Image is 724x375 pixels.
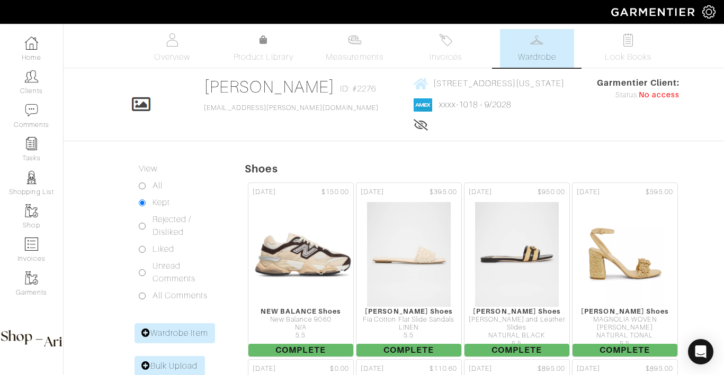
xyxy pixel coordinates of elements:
[538,187,565,197] span: $950.00
[153,196,170,209] label: Kept
[204,104,379,112] a: [EMAIL_ADDRESS][PERSON_NAME][DOMAIN_NAME]
[646,187,673,197] span: $595.00
[573,307,677,315] div: [PERSON_NAME] Shoes
[321,187,348,197] span: $150.00
[433,79,565,88] span: [STREET_ADDRESS][US_STATE]
[464,316,569,332] div: [PERSON_NAME] and Leather Slides
[430,364,457,374] span: $110.60
[573,332,677,340] div: NATURAL TONAL
[606,3,702,21] img: garmentier-logo-header-white-b43fb05a5012e4ada735d5af1a66efaba907eab6374d6393d1fbf88cb4ef424d.png
[530,33,543,47] img: wardrobe-487a4870c1b7c33e795ec22d11cfc2ed9d08956e64fb3008fe2437562e282088.svg
[464,344,569,356] span: Complete
[226,34,300,63] a: Product Library
[248,324,353,332] div: N/A
[245,162,724,175] h5: Shoes
[573,340,677,348] div: 5.5
[248,316,353,324] div: New Balance 9060
[356,332,461,340] div: 5.5
[475,202,559,307] img: ejmxBbVC3vpvZbG3VPgHfpVy
[340,83,376,95] span: ID: #2276
[204,77,335,96] a: [PERSON_NAME]
[591,29,665,68] a: Look Books
[330,364,348,374] span: $0.00
[25,171,38,184] img: stylists-icon-eb353228a002819b7ec25b43dbf5f0378dd9e0616d9560372ff212230b889e62.png
[464,307,569,315] div: [PERSON_NAME] Shoes
[577,364,600,374] span: [DATE]
[463,181,571,358] a: [DATE] $950.00 [PERSON_NAME] Shoes [PERSON_NAME] and Leather Slides NATURAL BLACK 5.5 Complete
[154,51,190,63] span: Overview
[646,364,673,374] span: $895.00
[153,243,174,255] label: Liked
[356,344,461,356] span: Complete
[25,104,38,117] img: comment-icon-a0a6a9ef722e966f86d9cbdc48e553b5cf19dbc54f86b18d962a5391bc8f6eb6.png
[430,51,462,63] span: Invoices
[367,202,451,307] img: KtsoXbLKqQdxe5S4NsRVLz6u
[573,344,677,356] span: Complete
[234,51,293,63] span: Product Library
[538,364,565,374] span: $895.00
[605,51,652,63] span: Look Books
[25,237,38,251] img: orders-icon-0abe47150d42831381b5fb84f609e132dff9fe21cb692f30cb5eec754e2cba89.png
[414,77,564,90] a: [STREET_ADDRESS][US_STATE]
[464,340,569,348] div: 5.5
[356,316,461,324] div: Fia Cotton Flat Slide Sandals
[500,29,574,68] a: Wardrobe
[248,307,353,315] div: NEW BALANCE Shoes
[326,51,383,63] span: Measurements
[247,181,355,358] a: [DATE] $150.00 NEW BALANCE Shoes New Balance 9060 N/A 5.5 Complete
[430,187,457,197] span: $395.00
[597,77,680,89] span: Garmentier Client:
[639,89,679,101] span: No access
[409,29,483,68] a: Invoices
[253,187,276,197] span: [DATE]
[233,202,368,307] img: V7kMxTKgLzigyDr39GCqCGbP
[348,33,361,47] img: measurements-466bbee1fd09ba9460f595b01e5d73f9e2bff037440d3c8f018324cb6cdf7a4a.svg
[355,181,463,358] a: [DATE] $395.00 [PERSON_NAME] Shoes Fia Cotton Flat Slide Sandals LINEN 5.5 Complete
[688,339,713,364] div: Open Intercom Messenger
[25,271,38,285] img: garments-icon-b7da505a4dc4fd61783c78ac3ca0ef83fa9d6f193b1c9dc38574b1d14d53ca28.png
[25,204,38,217] img: garments-icon-b7da505a4dc4fd61783c78ac3ca0ef83fa9d6f193b1c9dc38574b1d14d53ca28.png
[356,324,461,332] div: LINEN
[135,29,209,68] a: Overview
[597,89,680,101] div: Status:
[153,260,218,285] label: Unread Comments
[166,33,179,47] img: basicinfo-40fd8af6dae0f16599ec9e87c0ef1c0a1fdea2edbe929e3d69a839185d80c458.svg
[573,316,677,332] div: MAGNOLIA WOVEN [PERSON_NAME]
[253,364,276,374] span: [DATE]
[469,364,492,374] span: [DATE]
[621,33,634,47] img: todo-9ac3debb85659649dc8f770b8b6100bb5dab4b48dedcbae339e5042a72dfd3cc.svg
[25,36,38,50] img: dashboard-icon-dbcd8f5a0b271acd01030246c82b418ddd0df26cd7fceb0bd07c9910d44c42f6.png
[153,179,163,192] label: All
[702,5,716,19] img: gear-icon-white-bd11855cb880d31180b6d7d6211b90ccbf57a29d726f0c71d8c61bd08dd39cc2.png
[585,202,665,307] img: mUE2GtXJDCHcZRSE9xiHuoFB
[248,332,353,340] div: 5.5
[361,187,384,197] span: [DATE]
[139,162,159,175] label: View:
[248,344,353,356] span: Complete
[25,137,38,150] img: reminder-icon-8004d30b9f0a5d33ae49ab947aed9ed385cf756f9e5892f1edd6e32f2345188e.png
[518,51,556,63] span: Wardrobe
[469,187,492,197] span: [DATE]
[361,364,384,374] span: [DATE]
[577,187,600,197] span: [DATE]
[153,289,208,302] label: All Comments
[414,98,432,112] img: american_express-1200034d2e149cdf2cc7894a33a747db654cf6f8355cb502592f1d228b2ac700.png
[153,213,218,239] label: Rejected / Disliked
[439,33,452,47] img: orders-27d20c2124de7fd6de4e0e44c1d41de31381a507db9b33961299e4e07d508b8c.svg
[25,70,38,83] img: clients-icon-6bae9207a08558b7cb47a8932f037763ab4055f8c8b6bfacd5dc20c3e0201464.png
[356,307,461,315] div: [PERSON_NAME] Shoes
[464,332,569,340] div: NATURAL BLACK
[571,181,679,358] a: [DATE] $595.00 [PERSON_NAME] Shoes MAGNOLIA WOVEN [PERSON_NAME] NATURAL TONAL 5.5 Complete
[135,323,215,343] a: Wardrobe Item
[317,29,392,68] a: Measurements
[439,100,512,109] a: xxxx-1018 - 9/2028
